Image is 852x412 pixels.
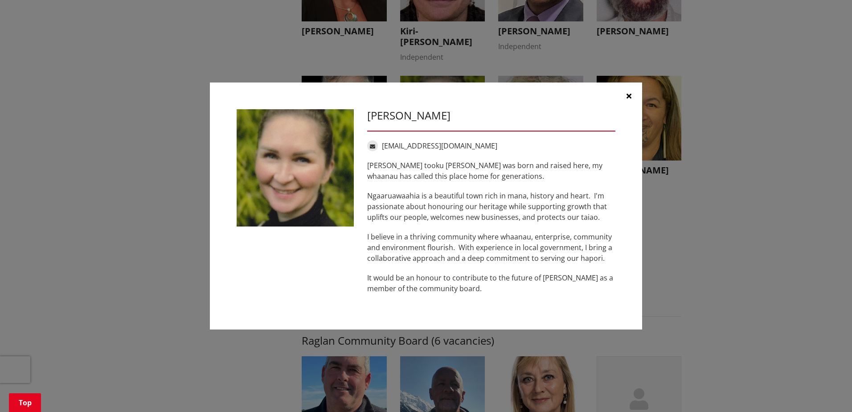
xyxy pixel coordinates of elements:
a: Top [9,393,41,412]
p: [PERSON_NAME] tooku [PERSON_NAME] was born and raised here, my whaanau has called this place home... [367,160,615,181]
h3: [PERSON_NAME] [367,109,615,122]
img: WO-B-NG__SUNNEX_A__QTVNW [237,109,354,227]
a: [EMAIL_ADDRESS][DOMAIN_NAME] [382,141,497,151]
p: It would be an honour to contribute to the future of [PERSON_NAME] as a member of the community b... [367,272,615,294]
iframe: Messenger Launcher [811,375,843,407]
p: Ngaaruawaahia is a beautiful town rich in mana, history and heart. I'm passionate about honouring... [367,190,615,222]
p: I believe in a thriving community where whaanau, enterprise, community and environment flourish. ... [367,231,615,264]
